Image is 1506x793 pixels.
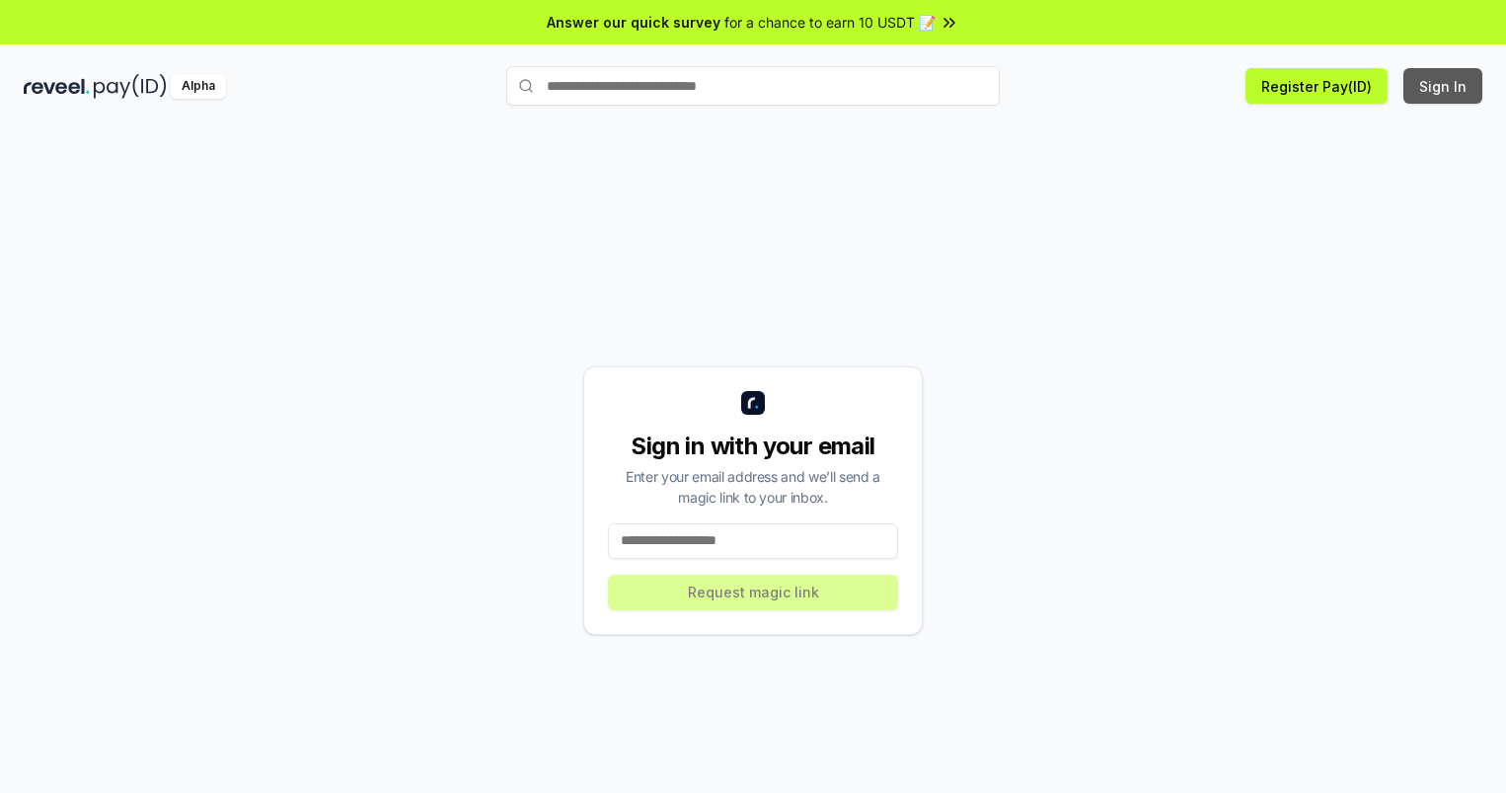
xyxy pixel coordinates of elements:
[741,391,765,415] img: logo_small
[24,74,90,99] img: reveel_dark
[1403,68,1482,104] button: Sign In
[547,12,720,33] span: Answer our quick survey
[608,466,898,508] div: Enter your email address and we’ll send a magic link to your inbox.
[1245,68,1388,104] button: Register Pay(ID)
[724,12,936,33] span: for a chance to earn 10 USDT 📝
[94,74,167,99] img: pay_id
[608,431,898,462] div: Sign in with your email
[171,74,226,99] div: Alpha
